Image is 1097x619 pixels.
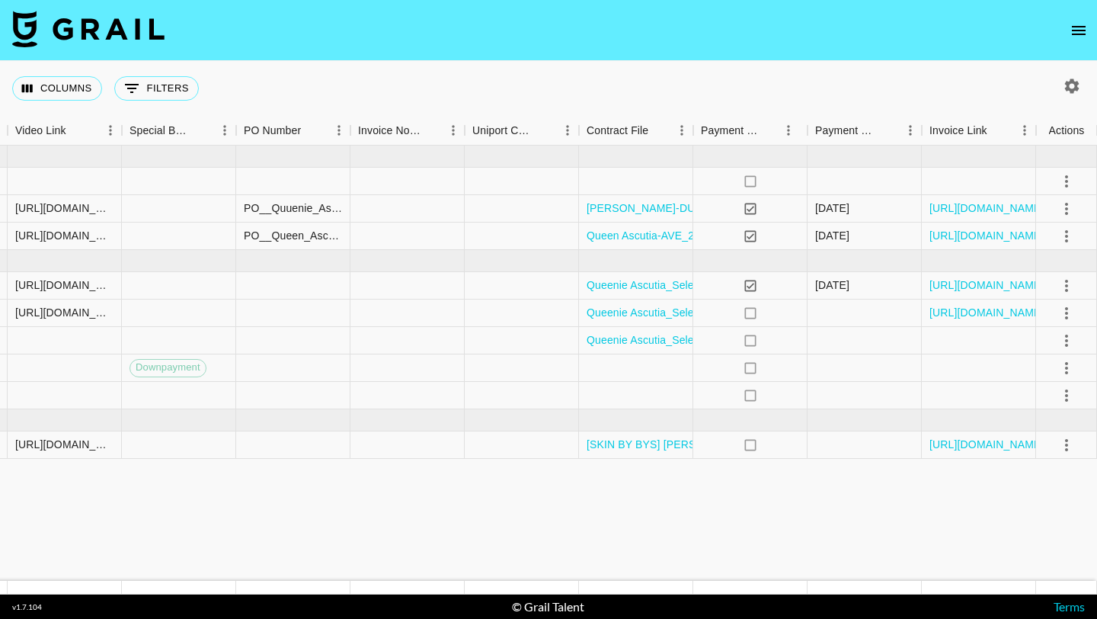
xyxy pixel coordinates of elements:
[1054,273,1079,299] button: select merge strategy
[929,277,1044,293] a: [URL][DOMAIN_NAME]
[358,116,421,146] div: Invoice Notes
[1054,355,1079,381] button: select merge strategy
[587,277,873,293] a: Queenie Ascutia_Selecta Mass Premium_KOL MOA (1).pdf
[192,120,213,141] button: Sort
[760,120,782,141] button: Sort
[648,120,670,141] button: Sort
[777,119,800,142] button: Menu
[421,120,442,141] button: Sort
[99,119,122,142] button: Menu
[512,599,584,614] div: © Grail Talent
[114,76,199,101] button: Show filters
[15,437,114,452] div: https://www.tiktok.com/@qascutia/video/7550253701911301384?_r=1&_t=ZS-8zkFi8iP7EG
[328,119,350,142] button: Menu
[15,277,114,293] div: https://www.tiktok.com/@qascutia/video/7523173580570463506?lang=en
[556,119,579,142] button: Menu
[244,228,342,243] div: PO__Queen_Ascutia_01
[122,116,236,146] div: Special Booking Type
[587,305,873,320] a: Queenie Ascutia_Selecta Mass Premium_KOL MOA (1).pdf
[1054,223,1079,249] button: select merge strategy
[442,119,465,142] button: Menu
[66,120,88,141] button: Sort
[1036,116,1097,146] div: Actions
[465,116,579,146] div: Uniport Contact Email
[701,116,760,146] div: Payment Sent
[15,200,114,216] div: https://www.tiktok.com/@qascutia/video/7512436400088763668?_r=1&_t=ZS-8wx2bphHBaa
[1063,15,1094,46] button: open drawer
[244,200,342,216] div: PO__Quuenie_Ascutia_01
[1054,599,1085,614] a: Terms
[878,120,899,141] button: Sort
[244,116,301,146] div: PO Number
[929,305,1044,320] a: [URL][DOMAIN_NAME]
[1054,383,1079,409] button: select merge strategy
[1054,168,1079,194] button: select merge strategy
[815,277,849,293] div: 8/27/2025
[587,200,918,216] a: [PERSON_NAME]-DUJ_2505_TTCO_6.6._MAY_DUJOSOO_PH.pdf
[12,76,102,101] button: Select columns
[670,119,693,142] button: Menu
[1054,196,1079,222] button: select merge strategy
[350,116,465,146] div: Invoice Notes
[12,602,42,612] div: v 1.7.104
[808,116,922,146] div: Payment Sent Date
[15,305,114,320] div: https://www.tiktok.com/@qascutia/video/7528633726901718280?_r=1&_t=ZS-8yCSdA8zxvr
[1054,432,1079,458] button: select merge strategy
[587,228,868,243] a: Queen Ascutia-AVE_2504_TTCLP_AVEENO PH_APR.pdf
[922,116,1036,146] div: Invoice Link
[815,228,849,243] div: 9/29/2025
[929,228,1044,243] a: [URL][DOMAIN_NAME]
[587,116,648,146] div: Contract File
[929,437,1044,452] a: [URL][DOMAIN_NAME]
[301,120,322,141] button: Sort
[1013,119,1036,142] button: Menu
[1054,300,1079,326] button: select merge strategy
[929,116,987,146] div: Invoice Link
[15,228,114,243] div: https://www.tiktok.com/@qascutia/video/7516866565036313876?_r=1&_t=ZS-8xHKjesHGAz
[213,119,236,142] button: Menu
[929,200,1044,216] a: [URL][DOMAIN_NAME]
[535,120,556,141] button: Sort
[472,116,535,146] div: Uniport Contact Email
[815,200,849,216] div: 8/19/2025
[693,116,808,146] div: Payment Sent
[130,116,192,146] div: Special Booking Type
[1049,116,1085,146] div: Actions
[15,116,66,146] div: Video Link
[899,119,922,142] button: Menu
[8,116,122,146] div: Video Link
[236,116,350,146] div: PO Number
[579,116,693,146] div: Contract File
[987,120,1009,141] button: Sort
[587,332,873,348] a: Queenie Ascutia_Selecta Mass Premium_KOL MOA (1).pdf
[815,116,878,146] div: Payment Sent Date
[1054,328,1079,354] button: select merge strategy
[587,437,957,452] a: [SKIN BY BYS] [PERSON_NAME] - Retisome Campaign - 2025 MOA (1).pdf
[12,11,165,47] img: Grail Talent
[130,361,206,375] span: Downpayment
